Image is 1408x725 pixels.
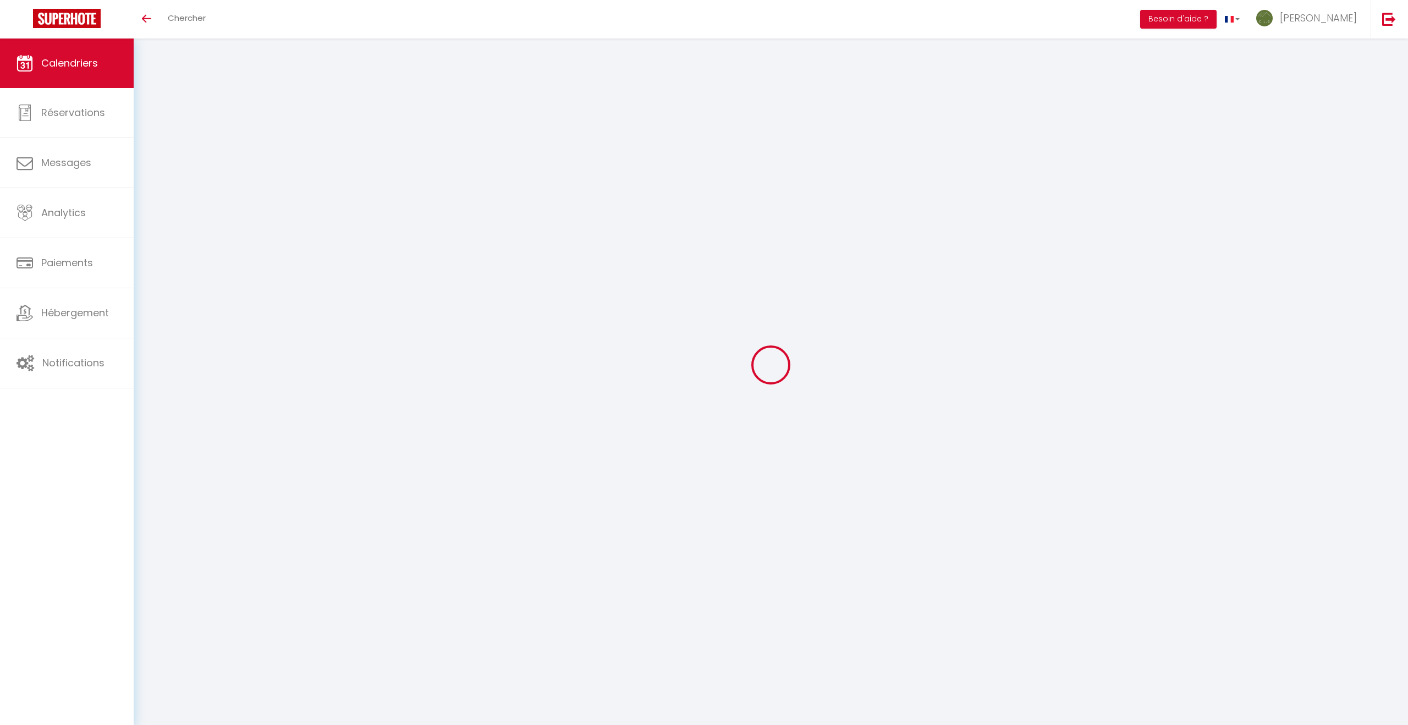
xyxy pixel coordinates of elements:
[1280,11,1357,25] span: [PERSON_NAME]
[1256,10,1273,26] img: ...
[41,56,98,70] span: Calendriers
[1140,10,1217,29] button: Besoin d'aide ?
[1382,12,1396,26] img: logout
[41,306,109,320] span: Hébergement
[168,12,206,24] span: Chercher
[41,106,105,119] span: Réservations
[33,9,101,28] img: Super Booking
[41,206,86,219] span: Analytics
[42,356,105,370] span: Notifications
[41,156,91,169] span: Messages
[41,256,93,270] span: Paiements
